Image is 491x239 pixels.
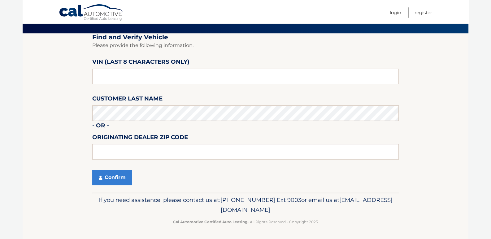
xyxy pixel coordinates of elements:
label: - or - [92,121,109,132]
p: If you need assistance, please contact us at: or email us at [96,195,395,215]
span: [PHONE_NUMBER] Ext 9003 [220,196,301,203]
a: Login [390,7,401,18]
strong: Cal Automotive Certified Auto Leasing [173,220,247,224]
h2: Find and Verify Vehicle [92,33,399,41]
label: Customer Last Name [92,94,163,105]
a: Register [415,7,432,18]
p: - All Rights Reserved - Copyright 2025 [96,219,395,225]
p: Please provide the following information. [92,41,399,50]
a: Cal Automotive [59,4,124,22]
label: Originating Dealer Zip Code [92,133,188,144]
label: VIN (last 8 characters only) [92,57,189,69]
button: Confirm [92,170,132,185]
